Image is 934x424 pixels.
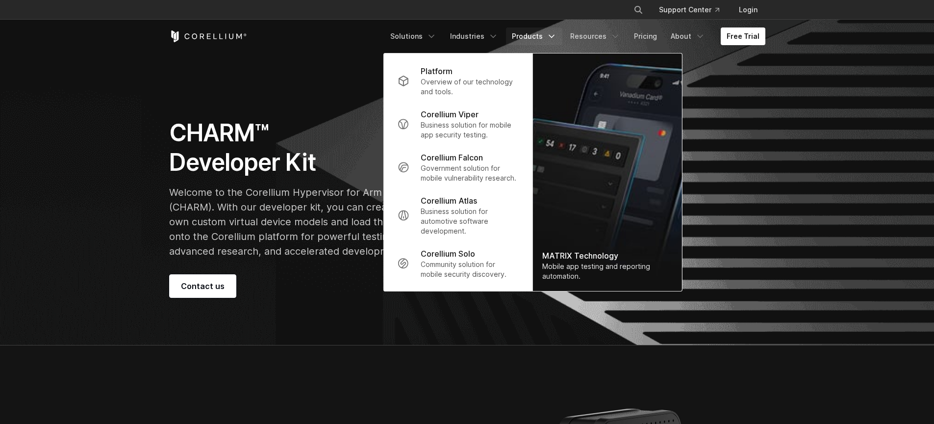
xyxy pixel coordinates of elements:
a: Contact us [169,274,236,298]
p: Overview of our technology and tools. [421,77,518,97]
a: Corellium Falcon Government solution for mobile vulnerability research. [389,146,526,189]
a: Corellium Home [169,30,247,42]
div: Navigation Menu [622,1,765,19]
p: Corellium Falcon [421,152,483,163]
div: Mobile app testing and reporting automation. [542,262,672,281]
p: Community solution for mobile security discovery. [421,260,518,279]
a: Products [506,27,562,45]
span: Contact us [181,280,225,292]
p: Business solution for automotive software development. [421,207,518,236]
a: Solutions [384,27,442,45]
a: Corellium Solo Community solution for mobile security discovery. [389,242,526,285]
p: Government solution for mobile vulnerability research. [421,163,518,183]
a: MATRIX Technology Mobile app testing and reporting automation. [532,53,682,291]
a: Free Trial [721,27,765,45]
p: Welcome to the Corellium Hypervisor for Arm (CHARM). With our developer kit, you can create your ... [169,185,420,259]
a: Corellium Viper Business solution for mobile app security testing. [389,103,526,146]
div: Navigation Menu [384,27,765,45]
a: Industries [444,27,504,45]
a: Support Center [651,1,727,19]
a: Pricing [628,27,663,45]
button: Search [630,1,647,19]
h1: CHARM™ Developer Kit [169,118,420,177]
p: Business solution for mobile app security testing. [421,120,518,140]
div: MATRIX Technology [542,250,672,262]
p: Corellium Viper [421,108,479,120]
a: Resources [564,27,626,45]
a: Login [731,1,765,19]
img: Matrix_WebNav_1x [532,53,682,291]
a: Platform Overview of our technology and tools. [389,59,526,103]
p: Platform [421,65,453,77]
p: Corellium Solo [421,248,475,260]
a: About [665,27,711,45]
a: Corellium Atlas Business solution for automotive software development. [389,189,526,242]
p: Corellium Atlas [421,195,477,207]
